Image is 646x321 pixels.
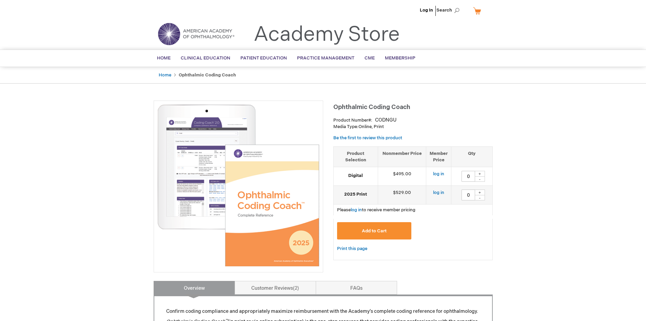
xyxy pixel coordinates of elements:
[378,186,426,204] td: $529.00
[293,285,299,291] span: 2
[179,72,236,78] strong: Ophthalmic Coding Coach
[333,124,358,129] strong: Media Type:
[462,190,475,200] input: Qty
[337,245,367,253] a: Print this page
[365,55,375,61] span: CME
[433,171,444,177] a: log in
[316,281,397,295] a: FAQs
[159,72,171,78] a: Home
[333,104,410,111] span: Ophthalmic Coding Coach
[334,146,378,167] th: Product Selection
[157,55,171,61] span: Home
[337,207,415,213] span: Please to receive member pricing
[475,195,485,200] div: -
[235,281,316,295] a: Customer Reviews2
[420,7,433,13] a: Log In
[375,117,396,124] div: CODNGU
[475,171,485,177] div: +
[337,191,374,198] strong: 2025 Print
[254,22,400,47] a: Academy Store
[351,207,362,213] a: log in
[337,222,412,239] button: Add to Cart
[426,146,451,167] th: Member Price
[475,176,485,182] div: -
[475,190,485,195] div: +
[362,228,387,234] span: Add to Cart
[385,55,415,61] span: Membership
[154,281,235,295] a: Overview
[451,146,492,167] th: Qty
[378,167,426,186] td: $495.00
[436,3,462,17] span: Search
[333,124,493,130] p: Online, Print
[181,55,230,61] span: Clinical Education
[297,55,354,61] span: Practice Management
[337,173,374,179] strong: Digital
[378,146,426,167] th: Nonmember Price
[433,190,444,195] a: log in
[333,135,402,141] a: Be the first to review this product
[166,308,480,315] p: Confirm coding compliance and appropriately maximize reimbursement with the Academy’s complete co...
[333,118,372,123] strong: Product Number
[240,55,287,61] span: Patient Education
[157,104,319,267] img: Ophthalmic Coding Coach
[462,171,475,182] input: Qty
